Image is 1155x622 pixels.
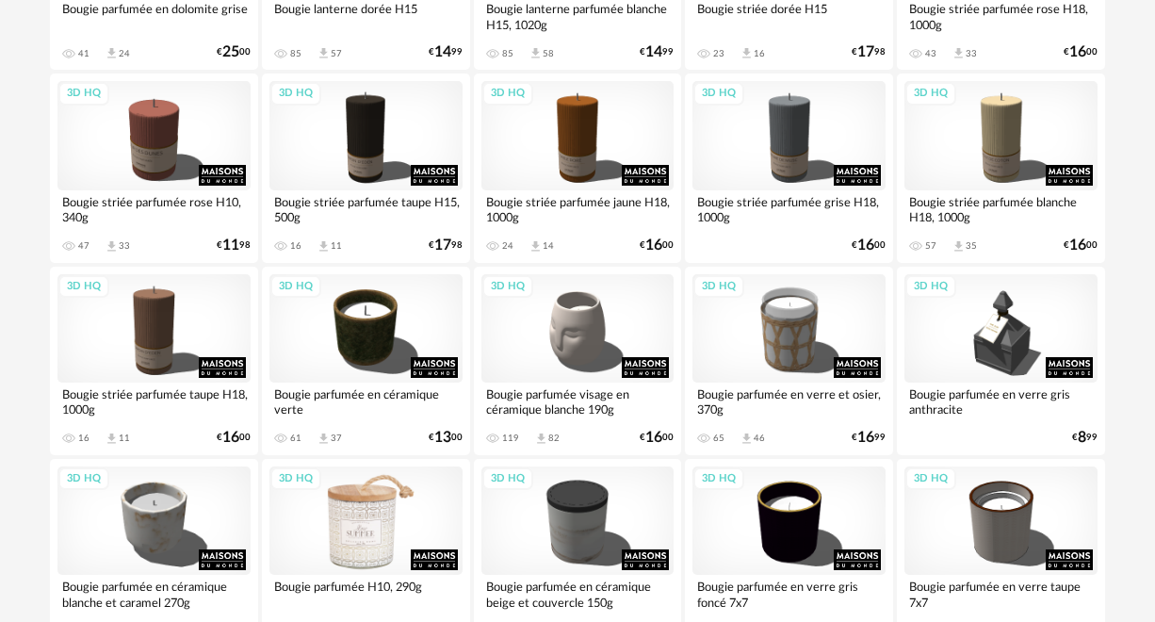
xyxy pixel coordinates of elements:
div: 16 [754,48,765,59]
div: Bougie striée parfumée grise H18, 1000g [692,190,886,228]
div: 33 [119,240,130,252]
span: Download icon [105,432,119,446]
div: 11 [331,240,342,252]
div: Bougie striée parfumée blanche H18, 1000g [904,190,1098,228]
a: 3D HQ Bougie striée parfumée taupe H18, 1000g 16 Download icon 11 €1600 [50,267,258,455]
a: 3D HQ Bougie striée parfumée taupe H15, 500g 16 Download icon 11 €1798 [262,74,470,262]
div: 57 [925,240,936,252]
div: 24 [502,240,513,252]
div: Bougie parfumée en verre et osier, 370g [692,383,886,420]
div: € 00 [1064,239,1098,252]
span: Download icon [529,239,543,254]
div: 65 [713,433,724,444]
div: Bougie parfumée en céramique verte [269,383,463,420]
span: Download icon [534,432,548,446]
div: 3D HQ [58,82,109,106]
span: 16 [857,432,874,444]
div: € 00 [1064,46,1098,58]
a: 3D HQ Bougie parfumée visage en céramique blanche 190g 119 Download icon 82 €1600 [474,267,682,455]
div: 35 [966,240,977,252]
div: € 99 [1072,432,1098,444]
div: 3D HQ [693,467,744,491]
div: 3D HQ [482,275,533,299]
span: 16 [1069,46,1086,58]
div: Bougie parfumée en verre gris anthracite [904,383,1098,420]
div: 85 [502,48,513,59]
div: 3D HQ [270,467,321,491]
div: 14 [543,240,554,252]
a: 3D HQ Bougie parfumée en verre et osier, 370g 65 Download icon 46 €1699 [685,267,893,455]
span: Download icon [317,239,331,254]
span: 17 [857,46,874,58]
a: 3D HQ Bougie striée parfumée blanche H18, 1000g 57 Download icon 35 €1600 [897,74,1105,262]
div: 3D HQ [905,275,956,299]
div: 58 [543,48,554,59]
a: 3D HQ Bougie parfumée en céramique verte 61 Download icon 37 €1300 [262,267,470,455]
span: Download icon [529,46,543,60]
span: Download icon [105,239,119,254]
div: € 98 [217,239,251,252]
div: € 99 [429,46,463,58]
div: € 98 [429,239,463,252]
div: 37 [331,433,342,444]
a: 3D HQ Bougie parfumée en verre gris anthracite €899 [897,267,1105,455]
span: Download icon [740,432,754,446]
div: 23 [713,48,724,59]
div: Bougie striée parfumée taupe H15, 500g [269,190,463,228]
span: Download icon [105,46,119,60]
div: 3D HQ [693,275,744,299]
div: € 00 [217,432,251,444]
div: 3D HQ [270,82,321,106]
span: 13 [434,432,451,444]
div: 41 [78,48,89,59]
div: 16 [290,240,301,252]
div: 3D HQ [482,467,533,491]
div: 3D HQ [693,82,744,106]
div: 57 [331,48,342,59]
div: Bougie striée parfumée taupe H18, 1000g [57,383,251,420]
span: 25 [222,46,239,58]
div: 3D HQ [905,467,956,491]
span: 16 [222,432,239,444]
div: 3D HQ [270,275,321,299]
div: 61 [290,433,301,444]
div: € 00 [217,46,251,58]
span: 16 [645,432,662,444]
div: 85 [290,48,301,59]
div: 82 [548,433,560,444]
span: 14 [434,46,451,58]
span: Download icon [317,432,331,446]
div: Bougie parfumée visage en céramique blanche 190g [481,383,675,420]
div: 3D HQ [905,82,956,106]
div: € 00 [640,432,674,444]
div: 46 [754,433,765,444]
div: € 99 [852,432,886,444]
a: 3D HQ Bougie striée parfumée grise H18, 1000g €1600 [685,74,893,262]
div: Bougie striée parfumée rose H10, 340g [57,190,251,228]
span: Download icon [317,46,331,60]
span: 16 [645,239,662,252]
div: Bougie parfumée en verre taupe 7x7 [904,575,1098,613]
div: € 98 [852,46,886,58]
div: 16 [78,433,89,444]
span: 17 [434,239,451,252]
div: 47 [78,240,89,252]
div: 24 [119,48,130,59]
span: Download icon [952,239,966,254]
a: 3D HQ Bougie striée parfumée rose H10, 340g 47 Download icon 33 €1198 [50,74,258,262]
span: 14 [645,46,662,58]
div: € 99 [640,46,674,58]
div: € 00 [429,432,463,444]
span: 8 [1078,432,1086,444]
div: Bougie parfumée H10, 290g [269,575,463,613]
span: 16 [857,239,874,252]
div: Bougie parfumée en céramique beige et couvercle 150g [481,575,675,613]
div: Bougie parfumée en verre gris foncé 7x7 [692,575,886,613]
span: 11 [222,239,239,252]
div: € 00 [852,239,886,252]
div: 119 [502,433,519,444]
div: Bougie parfumée en céramique blanche et caramel 270g [57,575,251,613]
span: Download icon [952,46,966,60]
div: 11 [119,433,130,444]
div: 43 [925,48,936,59]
